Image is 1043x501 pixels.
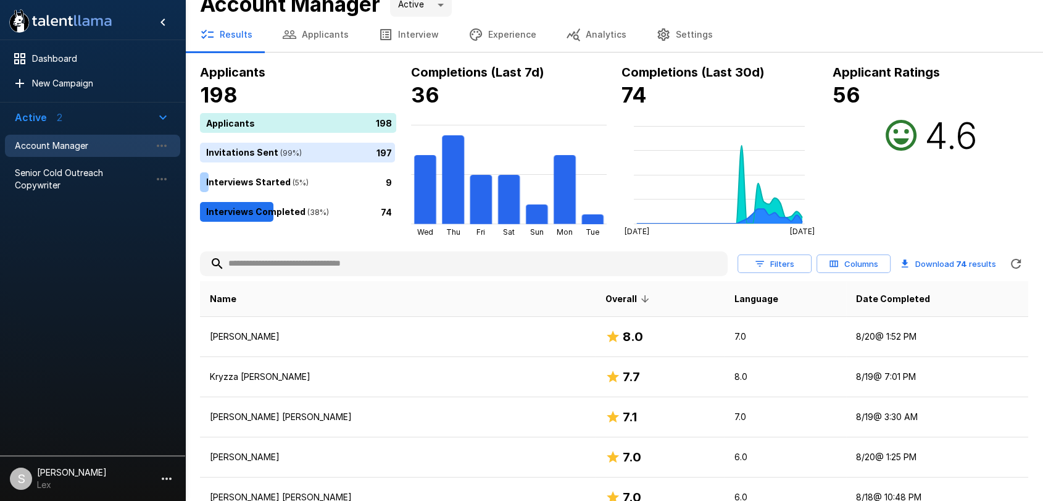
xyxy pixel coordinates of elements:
span: Overall [605,292,653,306]
p: 6.0 [734,451,836,463]
tspan: Wed [417,227,433,237]
p: 198 [376,116,392,129]
b: 198 [200,82,238,107]
tspan: Fri [476,227,485,237]
button: Download 74 results [895,251,1001,276]
button: Results [185,17,267,52]
button: Applicants [267,17,364,52]
tspan: Mon [557,227,573,237]
p: [PERSON_NAME] [210,451,586,463]
span: Name [210,292,236,306]
button: Interview [364,17,454,52]
p: Kryzza [PERSON_NAME] [210,371,586,383]
p: 9 [386,175,392,188]
span: Language [734,292,778,306]
button: Refreshing... [1004,251,1028,276]
p: 197 [376,146,392,159]
b: Completions (Last 7d) [411,65,544,80]
button: Settings [641,17,728,52]
button: Filters [738,255,812,274]
h6: 7.7 [623,367,640,387]
p: [PERSON_NAME] [210,330,586,343]
td: 8/20 @ 1:25 PM [846,437,1028,478]
button: Experience [454,17,551,52]
p: 8.0 [734,371,836,383]
h6: 7.0 [623,447,641,467]
tspan: [DATE] [790,227,815,236]
tspan: Tue [586,227,599,237]
b: 36 [411,82,439,107]
td: 8/19 @ 7:01 PM [846,357,1028,397]
b: Applicant Ratings [833,65,940,80]
tspan: Sun [530,227,544,237]
tspan: Thu [446,227,460,237]
tspan: Sat [503,227,515,237]
h2: 4.6 [925,113,978,158]
b: 56 [833,82,860,107]
p: 7.0 [734,411,836,423]
span: Date Completed [856,292,930,306]
b: 74 [956,259,967,269]
b: Applicants [200,65,265,80]
p: 7.0 [734,330,836,343]
h6: 8.0 [623,327,643,347]
button: Columns [817,255,891,274]
b: 74 [621,82,647,107]
td: 8/19 @ 3:30 AM [846,397,1028,437]
p: [PERSON_NAME] [PERSON_NAME] [210,411,586,423]
tspan: [DATE] [625,227,649,236]
button: Analytics [551,17,641,52]
b: Completions (Last 30d) [621,65,765,80]
td: 8/20 @ 1:52 PM [846,317,1028,357]
h6: 7.1 [623,407,637,427]
p: 74 [381,205,392,218]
